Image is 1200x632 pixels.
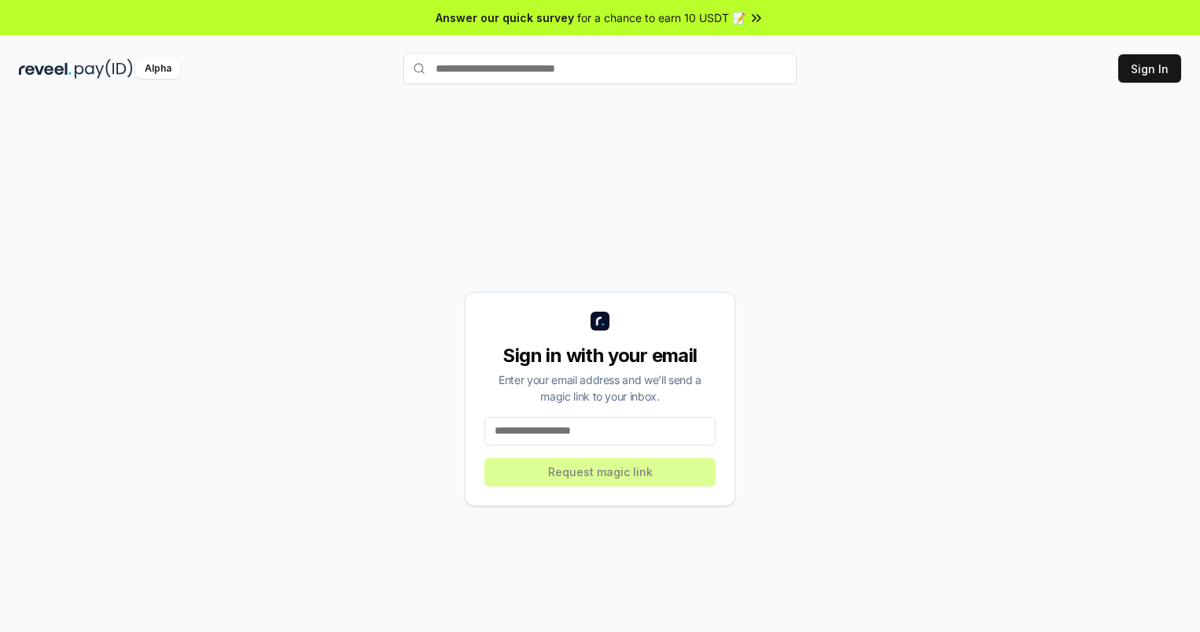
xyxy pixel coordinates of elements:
div: Enter your email address and we’ll send a magic link to your inbox. [484,371,716,405]
img: pay_id [75,59,133,79]
span: for a chance to earn 10 USDT 📝 [577,9,745,26]
img: logo_small [591,312,609,331]
img: reveel_dark [19,59,72,79]
div: Alpha [136,59,180,79]
button: Sign In [1118,54,1181,83]
div: Sign in with your email [484,343,716,368]
span: Answer our quick survey [436,9,574,26]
